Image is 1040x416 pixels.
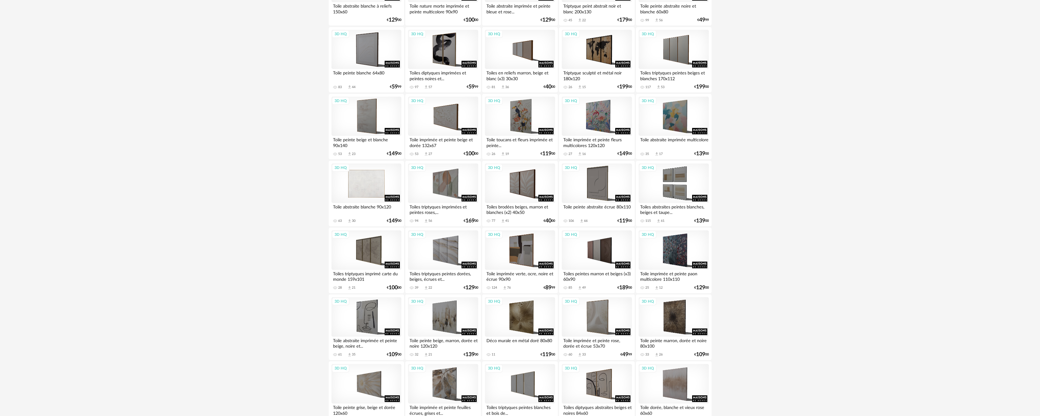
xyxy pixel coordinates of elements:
[408,69,478,81] div: Toiles diptyques imprimées et peintes noires et...
[352,286,355,290] div: 21
[696,152,705,156] span: 139
[428,286,432,290] div: 22
[562,297,580,305] div: 3D HQ
[347,152,352,156] span: Download icon
[654,286,659,290] span: Download icon
[699,18,705,22] span: 49
[645,219,651,223] div: 115
[582,286,586,290] div: 49
[639,2,709,14] div: Toile peinte abstraite noire et blanche 60x80
[387,152,401,156] div: € 00
[617,152,632,156] div: € 00
[639,164,657,172] div: 3D HQ
[694,352,709,357] div: € 00
[696,352,705,357] span: 109
[544,219,555,223] div: € 00
[582,352,586,357] div: 33
[617,85,632,89] div: € 00
[482,94,558,160] a: 3D HQ Toile toucans et fleurs imprimée et peinte... 26 Download icon 19 €11900
[542,18,551,22] span: 129
[697,18,709,22] div: € 99
[408,2,478,14] div: Toile nature morte imprimée et peinte multicolore 90x90
[645,18,649,22] div: 99
[659,286,663,290] div: 12
[338,219,342,223] div: 63
[415,85,418,89] div: 97
[492,286,497,290] div: 124
[389,152,398,156] span: 149
[545,219,551,223] span: 40
[485,30,503,38] div: 3D HQ
[405,27,481,93] a: 3D HQ Toiles diptyques imprimées et peintes noires et... 97 Download icon 57 €5999
[485,69,555,81] div: Toiles en reliefs marron, beige et blanc (x3) 30x30
[347,85,352,89] span: Download icon
[541,352,555,357] div: € 00
[578,18,582,22] span: Download icon
[389,219,398,223] span: 149
[617,219,632,223] div: € 00
[465,286,475,290] span: 129
[331,270,401,282] div: Toiles triptyques imprimé carte du monde 159x101
[331,69,401,81] div: Toile peinte blanche 64x80
[659,352,663,357] div: 26
[347,286,352,290] span: Download icon
[408,404,478,416] div: Toile imprimée et peinte feuilles écrues, grises et...
[467,85,478,89] div: € 99
[579,219,584,223] span: Download icon
[482,27,558,93] a: 3D HQ Toiles en reliefs marron, beige et blanc (x3) 30x30 81 Download icon 36 €4000
[639,364,657,372] div: 3D HQ
[501,85,505,89] span: Download icon
[408,164,426,172] div: 3D HQ
[332,97,349,105] div: 3D HQ
[464,152,478,156] div: € 00
[408,136,478,148] div: Toile imprimée et peinte beige et dorée 132x67
[639,97,657,105] div: 3D HQ
[696,85,705,89] span: 199
[505,152,509,156] div: 19
[408,30,426,38] div: 3D HQ
[485,231,503,239] div: 3D HQ
[485,337,555,349] div: Déco murale en métal doré 80x80
[545,85,551,89] span: 40
[568,152,572,156] div: 27
[465,219,475,223] span: 169
[542,352,551,357] span: 119
[405,294,481,360] a: 3D HQ Toile peinte beige, marron, dorée et noire 120x120 32 Download icon 21 €13900
[347,352,352,357] span: Download icon
[584,219,588,223] div: 66
[332,30,349,38] div: 3D HQ
[639,337,709,349] div: Toile peinte marron, dorée et noire 80x100
[542,152,551,156] span: 119
[507,286,511,290] div: 76
[645,85,651,89] div: 117
[617,18,632,22] div: € 00
[562,231,580,239] div: 3D HQ
[544,286,555,290] div: € 99
[329,294,404,360] a: 3D HQ Toile abstraite imprimée et peinte beige, noire et... 61 Download icon 35 €10900
[639,136,709,148] div: Toile abstraite imprimée multicolore
[424,352,428,357] span: Download icon
[639,69,709,81] div: Toiles triptyques peintes beiges et blanches 170x112
[578,286,582,290] span: Download icon
[332,231,349,239] div: 3D HQ
[492,352,495,357] div: 11
[408,231,426,239] div: 3D HQ
[405,94,481,160] a: 3D HQ Toile imprimée et peinte beige et dorée 132x67 53 Download icon 27 €10000
[332,364,349,372] div: 3D HQ
[482,228,558,293] a: 3D HQ Toile imprimée verte, ocre, noire et écrue 90x90 124 Download icon 76 €8999
[582,18,586,22] div: 22
[622,352,628,357] span: 49
[415,219,418,223] div: 94
[352,85,355,89] div: 44
[559,94,634,160] a: 3D HQ Toile imprimée et peinte fleurs multicolores 120x120 27 Download icon 16 €14900
[562,69,632,81] div: Triptyque sculpté et métal noir 180x120
[659,18,663,22] div: 56
[408,270,478,282] div: Toiles triptyques peintes dorées, beiges, écrues et...
[389,286,398,290] span: 100
[545,286,551,290] span: 89
[405,161,481,226] a: 3D HQ Toiles triptyques imprimées et peintes roses,... 94 Download icon 56 €16900
[485,97,503,105] div: 3D HQ
[636,294,711,360] a: 3D HQ Toile peinte marron, dorée et noire 80x100 33 Download icon 26 €10900
[408,203,478,215] div: Toiles triptyques imprimées et peintes roses,...
[501,152,505,156] span: Download icon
